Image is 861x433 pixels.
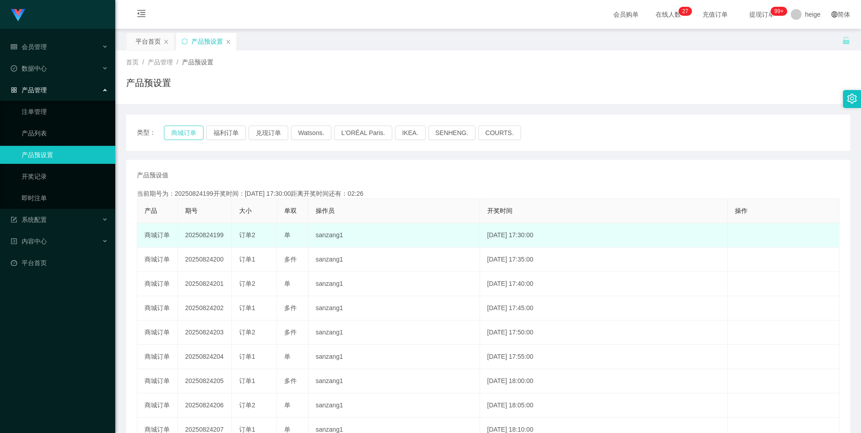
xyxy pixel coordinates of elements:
[11,87,17,93] i: 图标: appstore-o
[177,59,178,66] span: /
[284,426,290,433] span: 单
[206,126,246,140] button: 福利订单
[682,7,685,16] p: 2
[126,76,171,90] h1: 产品预设置
[308,393,480,418] td: sanzang1
[178,223,232,248] td: 20250824199
[11,216,47,223] span: 系统配置
[308,296,480,320] td: sanzang1
[239,401,255,409] span: 订单2
[480,369,728,393] td: [DATE] 18:00:00
[316,207,335,214] span: 操作员
[11,216,17,223] i: 图标: form
[284,207,297,214] span: 单双
[487,207,512,214] span: 开奖时间
[191,33,223,50] div: 产品预设置
[137,171,168,180] span: 产品预设值
[428,126,476,140] button: SENHENG.
[480,272,728,296] td: [DATE] 17:40:00
[480,296,728,320] td: [DATE] 17:45:00
[163,39,169,45] i: 图标: close
[308,320,480,345] td: sanzang1
[137,296,178,320] td: 商城订单
[181,38,188,45] i: 图标: sync
[284,401,290,409] span: 单
[22,103,108,121] a: 注单管理
[480,248,728,272] td: [DATE] 17:35:00
[11,65,17,72] i: 图标: check-circle-o
[142,59,144,66] span: /
[735,207,748,214] span: 操作
[308,272,480,296] td: sanzang1
[11,238,17,244] i: 图标: profile
[11,254,108,272] a: 图标: dashboard平台首页
[137,320,178,345] td: 商城订单
[480,320,728,345] td: [DATE] 17:50:00
[137,369,178,393] td: 商城订单
[284,329,297,336] span: 多件
[145,207,157,214] span: 产品
[178,320,232,345] td: 20250824203
[239,256,255,263] span: 订单1
[239,280,255,287] span: 订单2
[284,231,290,239] span: 单
[284,353,290,360] span: 单
[22,189,108,207] a: 即时注单
[178,272,232,296] td: 20250824201
[182,59,213,66] span: 产品预设置
[308,248,480,272] td: sanzang1
[842,36,850,45] i: 图标: unlock
[480,223,728,248] td: [DATE] 17:30:00
[11,86,47,94] span: 产品管理
[284,304,297,311] span: 多件
[308,345,480,369] td: sanzang1
[137,393,178,418] td: 商城订单
[284,280,290,287] span: 单
[651,11,685,18] span: 在线人数
[291,126,331,140] button: Watsons.
[239,426,255,433] span: 订单1
[239,329,255,336] span: 订单2
[11,43,47,50] span: 会员管理
[771,7,787,16] sup: 945
[11,9,25,22] img: logo.9652507e.png
[164,126,204,140] button: 商城订单
[137,223,178,248] td: 商城订单
[178,345,232,369] td: 20250824204
[22,167,108,185] a: 开奖记录
[148,59,173,66] span: 产品管理
[685,7,689,16] p: 7
[308,369,480,393] td: sanzang1
[22,124,108,142] a: 产品列表
[478,126,521,140] button: COURTS.
[11,238,47,245] span: 内容中心
[126,59,139,66] span: 首页
[126,0,157,29] i: 图标: menu-fold
[334,126,392,140] button: L'ORÉAL Paris.
[137,272,178,296] td: 商城订单
[480,393,728,418] td: [DATE] 18:05:00
[308,223,480,248] td: sanzang1
[137,126,164,140] span: 类型：
[239,377,255,384] span: 订单1
[284,377,297,384] span: 多件
[239,231,255,239] span: 订单2
[178,393,232,418] td: 20250824206
[178,369,232,393] td: 20250824205
[22,146,108,164] a: 产品预设置
[136,33,161,50] div: 平台首页
[137,189,839,198] div: 当前期号为：20250824199开奖时间：[DATE] 17:30:00距离开奖时间还有：02:26
[239,207,252,214] span: 大小
[284,256,297,263] span: 多件
[847,94,857,104] i: 图标: setting
[745,11,779,18] span: 提现订单
[178,296,232,320] td: 20250824202
[831,11,838,18] i: 图标: global
[480,345,728,369] td: [DATE] 17:55:00
[226,39,231,45] i: 图标: close
[137,345,178,369] td: 商城订单
[185,207,198,214] span: 期号
[11,44,17,50] i: 图标: table
[137,248,178,272] td: 商城订单
[395,126,426,140] button: IKEA.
